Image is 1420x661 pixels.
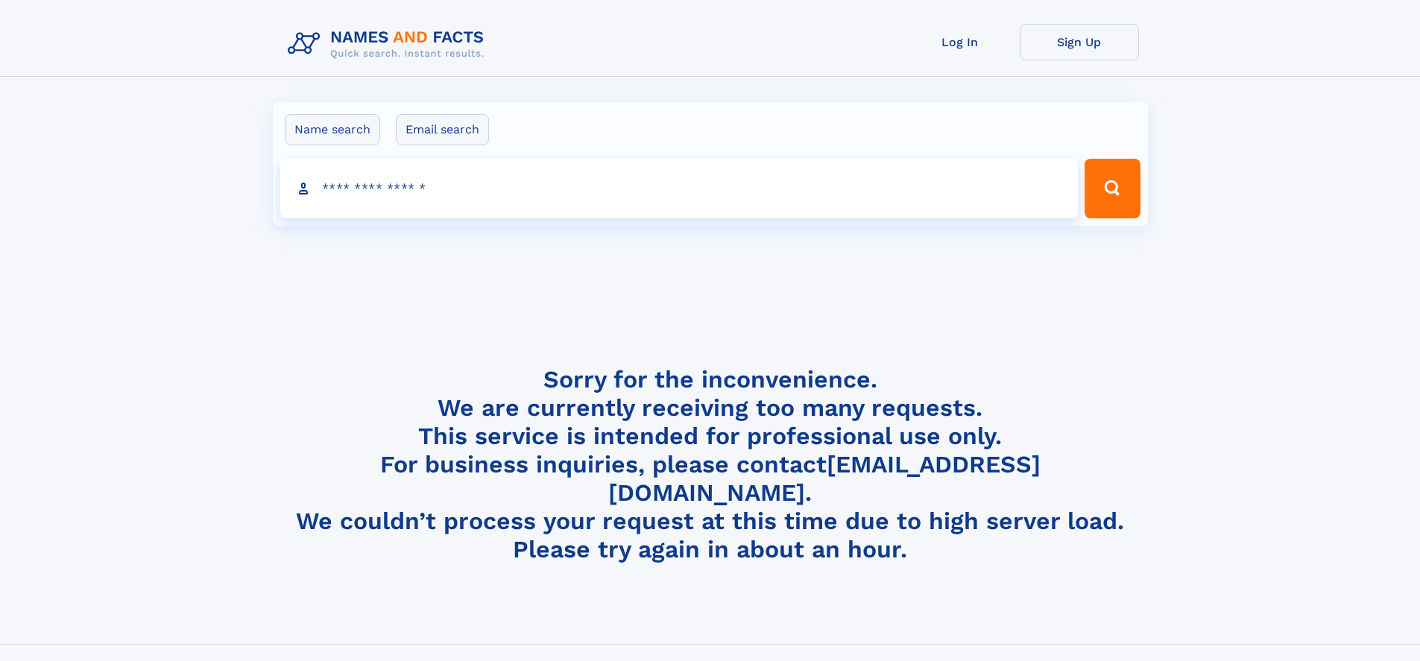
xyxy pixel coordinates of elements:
[280,159,1079,218] input: search input
[285,114,380,145] label: Name search
[900,24,1020,60] a: Log In
[1020,24,1139,60] a: Sign Up
[608,450,1041,507] a: [EMAIL_ADDRESS][DOMAIN_NAME]
[1085,159,1140,218] button: Search Button
[396,114,489,145] label: Email search
[282,365,1139,564] h4: Sorry for the inconvenience. We are currently receiving too many requests. This service is intend...
[282,24,496,64] img: Logo Names and Facts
